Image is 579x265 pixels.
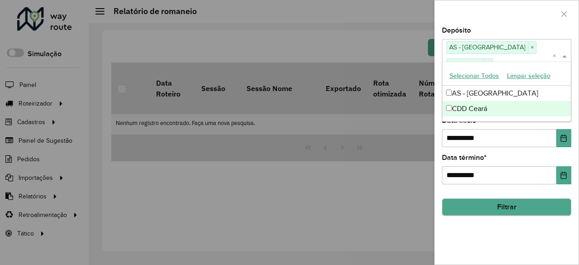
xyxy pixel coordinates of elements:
span: AS - [GEOGRAPHIC_DATA] [447,42,528,53]
button: Choose Date [556,129,571,147]
label: Depósito [442,25,471,36]
label: Data término [442,152,487,163]
span: Clear all [552,51,560,62]
button: Selecionar Todos [446,69,503,83]
button: Choose Date [556,166,571,184]
div: CDD Ceará [442,101,571,116]
div: AS - [GEOGRAPHIC_DATA] [442,86,571,101]
button: Limpar seleção [503,69,555,83]
button: Filtrar [442,198,571,216]
span: × [528,42,536,53]
ng-dropdown-panel: Options list [442,62,572,122]
span: CDD Ceará [447,59,484,70]
span: × [484,59,493,70]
